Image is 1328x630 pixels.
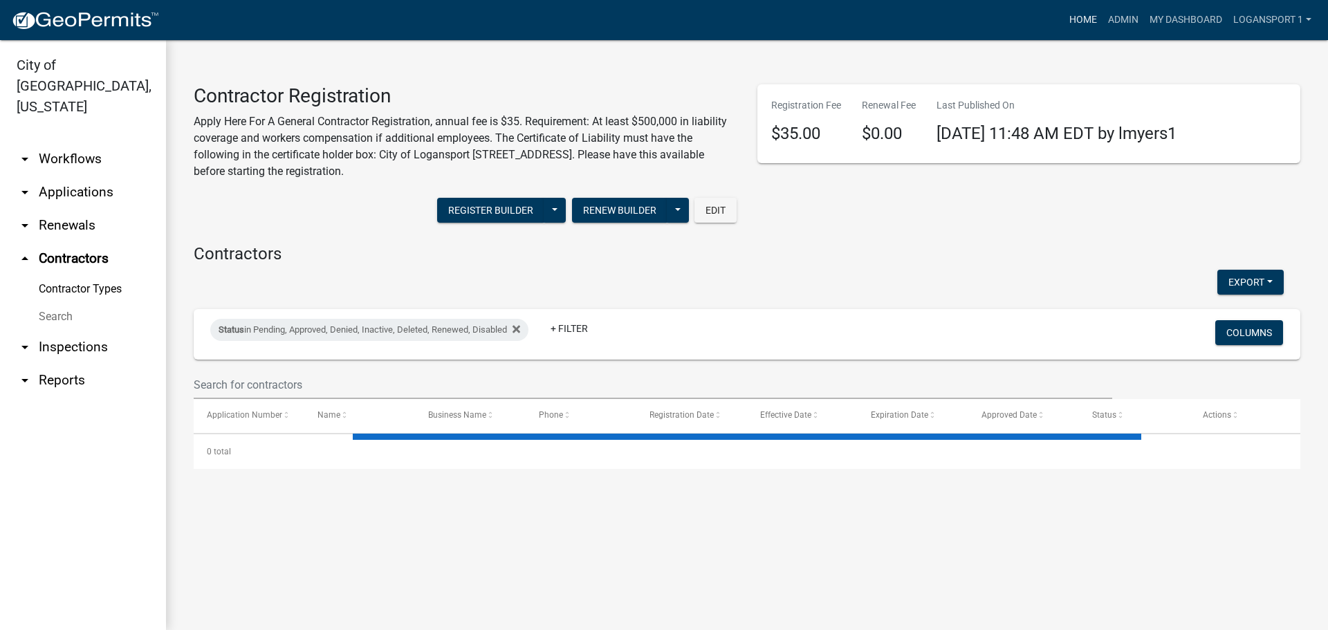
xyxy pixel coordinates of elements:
div: 0 total [194,434,1300,469]
i: arrow_drop_up [17,250,33,267]
span: Status [1092,410,1116,420]
span: Application Number [207,410,282,420]
button: Export [1217,270,1284,295]
h4: Contractors [194,244,1300,264]
datatable-header-cell: Approved Date [968,399,1079,432]
datatable-header-cell: Phone [526,399,636,432]
h3: Contractor Registration [194,84,737,108]
h4: $35.00 [771,124,841,144]
datatable-header-cell: Name [304,399,415,432]
span: [DATE] 11:48 AM EDT by lmyers1 [937,124,1177,143]
button: Register Builder [437,198,544,223]
a: + Filter [539,316,599,341]
span: Actions [1203,410,1231,420]
a: Admin [1103,7,1144,33]
button: Columns [1215,320,1283,345]
input: Search for contractors [194,371,1112,399]
h4: $0.00 [862,124,916,144]
datatable-header-cell: Application Number [194,399,304,432]
span: Approved Date [981,410,1037,420]
a: Home [1064,7,1103,33]
p: Registration Fee [771,98,841,113]
span: Effective Date [760,410,811,420]
a: Logansport 1 [1228,7,1317,33]
button: Renew Builder [572,198,667,223]
datatable-header-cell: Actions [1190,399,1300,432]
datatable-header-cell: Effective Date [747,399,858,432]
div: in Pending, Approved, Denied, Inactive, Deleted, Renewed, Disabled [210,319,528,341]
button: Edit [694,198,737,223]
i: arrow_drop_down [17,151,33,167]
i: arrow_drop_down [17,217,33,234]
i: arrow_drop_down [17,372,33,389]
datatable-header-cell: Business Name [415,399,526,432]
p: Renewal Fee [862,98,916,113]
a: My Dashboard [1144,7,1228,33]
span: Phone [539,410,563,420]
datatable-header-cell: Status [1079,399,1190,432]
p: Last Published On [937,98,1177,113]
span: Registration Date [649,410,714,420]
span: Expiration Date [871,410,928,420]
i: arrow_drop_down [17,339,33,355]
span: Business Name [428,410,486,420]
datatable-header-cell: Registration Date [636,399,747,432]
datatable-header-cell: Expiration Date [858,399,968,432]
p: Apply Here For A General Contractor Registration, annual fee is $35. Requirement: At least $500,0... [194,113,737,180]
span: Status [219,324,244,335]
span: Name [317,410,340,420]
i: arrow_drop_down [17,184,33,201]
